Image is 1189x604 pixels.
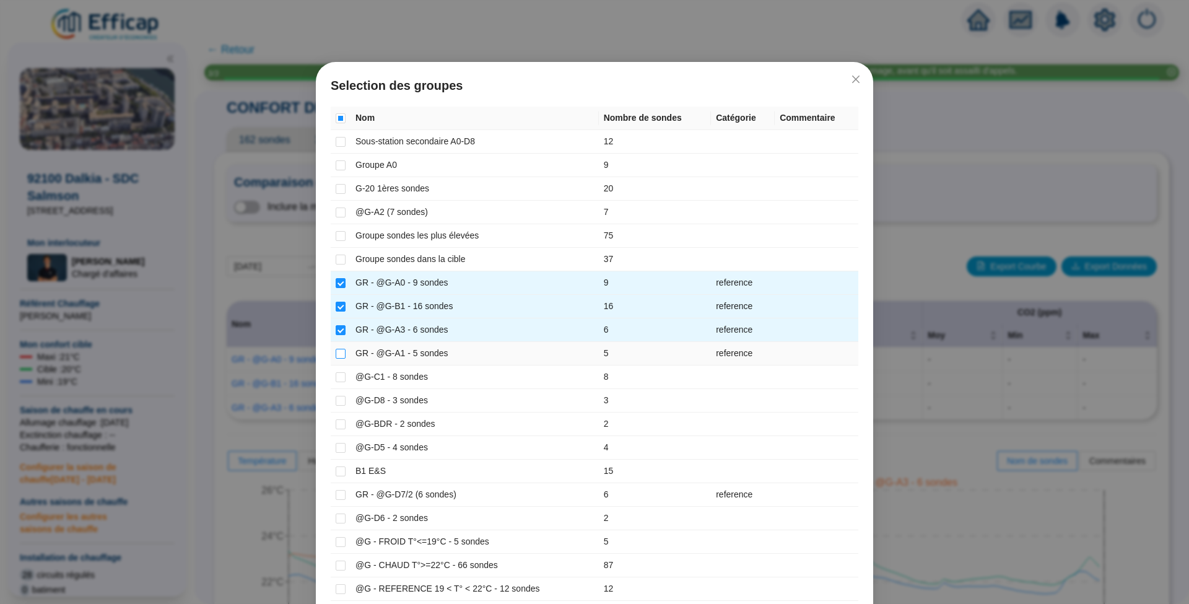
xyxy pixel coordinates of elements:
th: Nombre de sondes [599,107,712,130]
td: 87 [599,554,712,577]
td: Sous-station secondaire A0-D8 [351,130,599,154]
td: GR - @G-A0 - 9 sondes [351,271,599,295]
span: Selection des groupes [331,77,858,94]
td: 16 [599,295,712,318]
td: 3 [599,389,712,413]
td: 75 [599,224,712,248]
td: @G-C1 - 8 sondes [351,365,599,389]
td: G-20 1ères sondes [351,177,599,201]
td: Groupe sondes les plus élevées [351,224,599,248]
button: Close [846,69,866,89]
td: Groupe sondes dans la cible [351,248,599,271]
td: 37 [599,248,712,271]
td: 20 [599,177,712,201]
td: @G - CHAUD T°>=22°C - 66 sondes [351,554,599,577]
td: @G - FROID T°<=19°C - 5 sondes [351,530,599,554]
td: 15 [599,460,712,483]
th: Nom [351,107,599,130]
td: 9 [599,271,712,295]
td: @G-D6 - 2 sondes [351,507,599,530]
td: 2 [599,413,712,436]
td: @G - REFERENCE 19 < T° < 22°C - 12 sondes [351,577,599,601]
span: Fermer [846,74,866,84]
td: @G-D8 - 3 sondes [351,389,599,413]
td: 5 [599,342,712,365]
td: B1 E&S [351,460,599,483]
td: @G-A2 (7 sondes) [351,201,599,224]
td: 8 [599,365,712,389]
td: Groupe A0 [351,154,599,177]
td: 5 [599,530,712,554]
td: 2 [599,507,712,530]
th: Commentaire [775,107,858,130]
td: reference [711,295,775,318]
td: reference [711,483,775,507]
td: 12 [599,577,712,601]
td: reference [711,342,775,365]
td: 4 [599,436,712,460]
td: 6 [599,318,712,342]
td: GR - @G-A1 - 5 sondes [351,342,599,365]
td: reference [711,318,775,342]
td: 6 [599,483,712,507]
td: reference [711,271,775,295]
td: GR - @G-A3 - 6 sondes [351,318,599,342]
td: @G-BDR - 2 sondes [351,413,599,436]
td: GR - @G-D7/2 (6 sondes) [351,483,599,507]
td: 9 [599,154,712,177]
span: close [851,74,861,84]
td: 7 [599,201,712,224]
td: GR - @G-B1 - 16 sondes [351,295,599,318]
th: Catégorie [711,107,775,130]
td: 12 [599,130,712,154]
td: @G-D5 - 4 sondes [351,436,599,460]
